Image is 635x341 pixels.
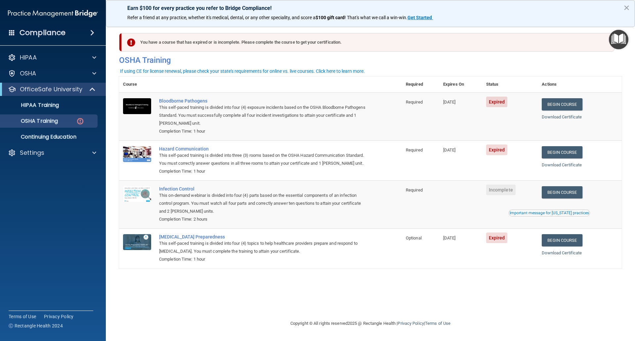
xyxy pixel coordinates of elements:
span: Expired [486,233,508,243]
img: danger-circle.6113f641.png [76,117,84,125]
a: Privacy Policy [398,321,424,326]
img: PMB logo [8,7,98,20]
span: ! That's what we call a win-win. [345,15,407,20]
a: HIPAA [8,54,96,62]
span: [DATE] [443,100,456,105]
button: Close [623,2,630,13]
a: Begin Course [542,234,582,246]
a: Begin Course [542,186,582,198]
p: OSHA [20,69,36,77]
h4: OSHA Training [119,56,622,65]
img: exclamation-circle-solid-danger.72ef9ffc.png [127,38,135,47]
a: Get Started [407,15,433,20]
a: Terms of Use [9,313,36,320]
a: Begin Course [542,98,582,110]
span: Required [406,100,423,105]
span: Ⓒ Rectangle Health 2024 [9,322,63,329]
div: This self-paced training is divided into four (4) exposure incidents based on the OSHA Bloodborne... [159,104,369,127]
th: Status [482,76,538,93]
a: Privacy Policy [44,313,74,320]
a: Bloodborne Pathogens [159,98,369,104]
a: [MEDICAL_DATA] Preparedness [159,234,369,239]
p: Continuing Education [4,134,95,140]
p: HIPAA [20,54,37,62]
a: OfficeSafe University [8,85,96,93]
button: Read this if you are a dental practitioner in the state of CA [509,210,590,216]
a: Hazard Communication [159,146,369,151]
button: If using CE for license renewal, please check your state's requirements for online vs. live cours... [119,68,366,74]
a: Begin Course [542,146,582,158]
div: Completion Time: 1 hour [159,255,369,263]
a: Download Certificate [542,162,582,167]
span: Incomplete [486,185,516,195]
a: Download Certificate [542,114,582,119]
span: Expired [486,145,508,155]
button: Open Resource Center [609,30,628,49]
div: This on-demand webinar is divided into four (4) parts based on the essential components of an inf... [159,192,369,215]
th: Course [119,76,155,93]
a: Download Certificate [542,250,582,255]
div: You have a course that has expired or is incomplete. Please complete the course to get your certi... [122,33,614,52]
a: Infection Control [159,186,369,192]
th: Expires On [439,76,482,93]
th: Required [402,76,439,93]
div: If using CE for license renewal, please check your state's requirements for online vs. live cours... [120,69,365,73]
th: Actions [538,76,622,93]
a: Terms of Use [425,321,450,326]
strong: Get Started [407,15,432,20]
span: Required [406,188,423,192]
div: This self-paced training is divided into three (3) rooms based on the OSHA Hazard Communication S... [159,151,369,167]
div: Copyright © All rights reserved 2025 @ Rectangle Health | | [250,313,491,334]
span: Optional [406,235,422,240]
h4: Compliance [20,28,65,37]
div: Completion Time: 1 hour [159,167,369,175]
strong: $100 gift card [316,15,345,20]
p: OSHA Training [4,118,58,124]
a: Settings [8,149,96,157]
span: Expired [486,97,508,107]
div: This self-paced training is divided into four (4) topics to help healthcare providers prepare and... [159,239,369,255]
div: Important message for [US_STATE] practices [510,211,589,215]
p: OfficeSafe University [20,85,82,93]
span: Required [406,148,423,152]
div: Completion Time: 1 hour [159,127,369,135]
p: HIPAA Training [4,102,59,108]
a: OSHA [8,69,96,77]
p: Earn $100 for every practice you refer to Bridge Compliance! [127,5,614,11]
span: [DATE] [443,235,456,240]
span: Refer a friend at any practice, whether it's medical, dental, or any other speciality, and score a [127,15,316,20]
div: Completion Time: 2 hours [159,215,369,223]
p: Settings [20,149,44,157]
span: [DATE] [443,148,456,152]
